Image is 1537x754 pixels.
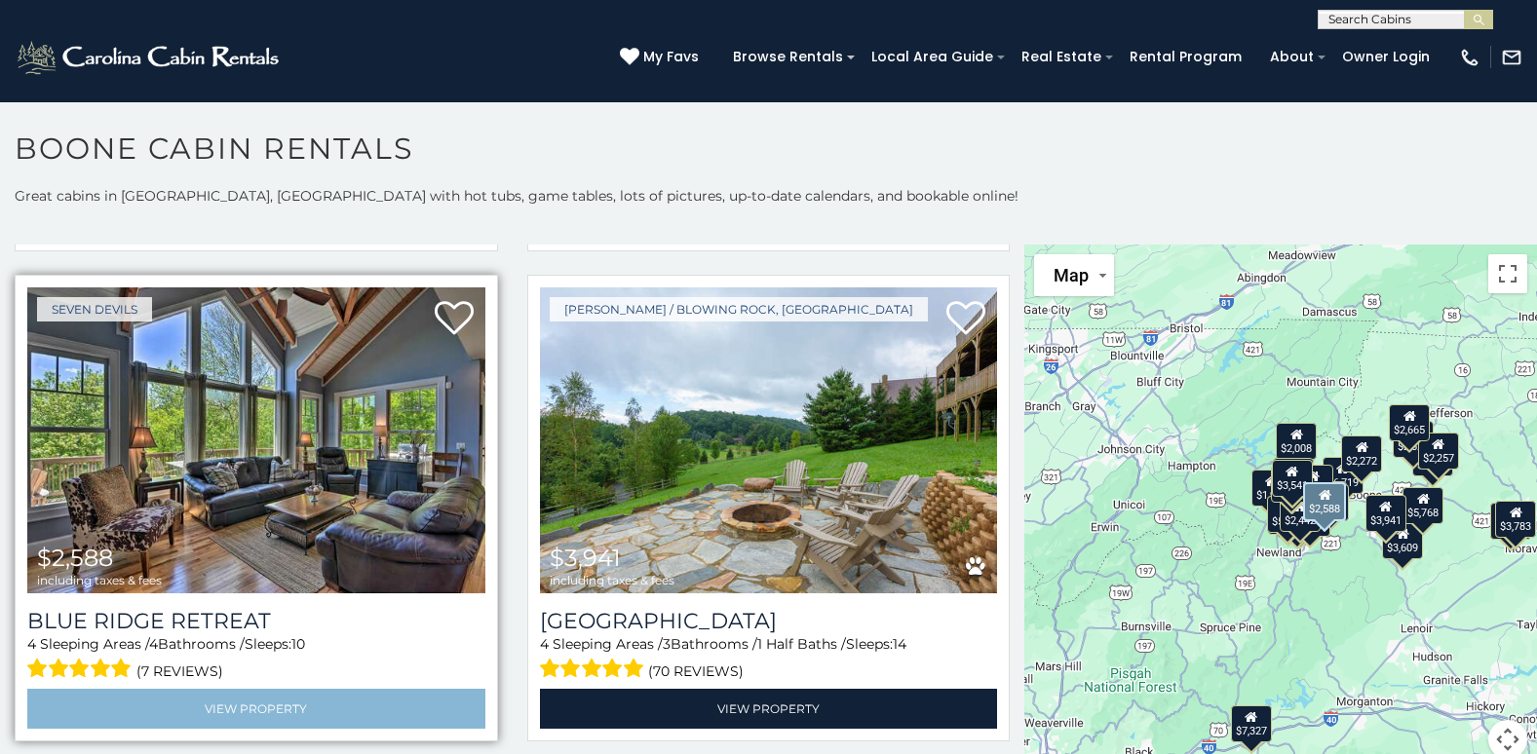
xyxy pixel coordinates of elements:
a: Owner Login [1332,42,1440,72]
a: [PERSON_NAME] / Blowing Rock, [GEOGRAPHIC_DATA] [550,297,928,321]
span: My Favs [643,47,699,67]
span: 14 [893,635,906,653]
div: $2,425 [1273,458,1314,495]
div: $2,588 [1303,482,1346,521]
div: $7,327 [1231,705,1272,742]
a: [GEOGRAPHIC_DATA] [540,608,998,634]
span: 1 Half Baths / [757,635,846,653]
div: $3,609 [1383,522,1424,559]
div: $3,783 [1495,501,1536,538]
div: $2,257 [1418,433,1459,470]
a: Rental Program [1120,42,1251,72]
span: $3,941 [550,544,621,572]
span: (7 reviews) [136,659,223,684]
div: Sleeping Areas / Bathrooms / Sleeps: [27,634,485,684]
div: $2,665 [1389,404,1430,441]
span: including taxes & fees [37,574,162,586]
span: 4 [149,635,158,653]
a: Add to favorites [435,299,474,340]
span: (70 reviews) [648,659,744,684]
div: $2,867 [1490,503,1531,540]
div: $5,454 [1267,496,1308,533]
div: $3,967 [1292,465,1333,502]
img: White-1-2.png [15,38,285,77]
a: Real Estate [1012,42,1111,72]
span: 4 [540,635,549,653]
div: $4,418 [1412,439,1453,476]
div: $2,442 [1280,495,1321,532]
a: View Property [27,689,485,729]
div: $2,272 [1341,435,1382,472]
a: Blue Ridge Retreat $2,588 including taxes & fees [27,287,485,594]
div: Sleeping Areas / Bathrooms / Sleeps: [540,634,998,684]
span: including taxes & fees [550,574,674,586]
a: Blackberry Lodge $3,941 including taxes & fees [540,287,998,594]
div: $1,960 [1251,470,1292,507]
a: Seven Devils [37,297,152,321]
img: mail-regular-white.png [1501,47,1522,68]
div: $3,941 [1365,495,1406,532]
a: About [1260,42,1324,72]
a: My Favs [620,47,704,68]
a: View Property [540,689,998,729]
div: $2,008 [1276,423,1317,460]
span: Map [1054,265,1089,285]
span: 10 [291,635,305,653]
img: Blackberry Lodge [540,287,998,594]
div: $6,719 [1323,457,1364,494]
h3: Blackberry Lodge [540,608,998,634]
button: Change map style [1034,254,1114,296]
img: Blue Ridge Retreat [27,287,485,594]
span: 3 [663,635,671,653]
span: 4 [27,635,36,653]
span: $2,588 [37,544,113,572]
a: Blue Ridge Retreat [27,608,485,634]
div: $5,768 [1403,487,1443,524]
div: $3,541 [1272,460,1313,497]
a: Add to favorites [946,299,985,340]
a: Local Area Guide [862,42,1003,72]
a: Browse Rentals [723,42,853,72]
button: Toggle fullscreen view [1488,254,1527,293]
img: phone-regular-white.png [1459,47,1480,68]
